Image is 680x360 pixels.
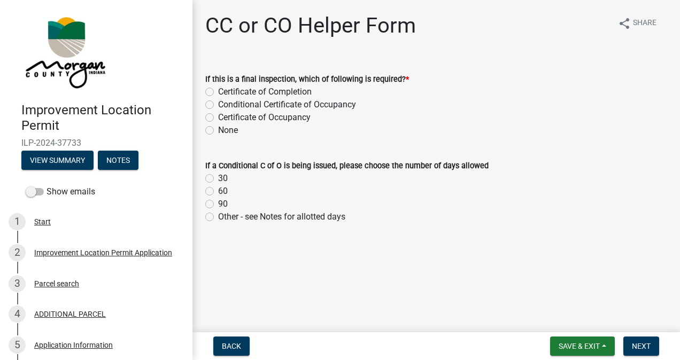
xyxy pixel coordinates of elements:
div: Parcel search [34,280,79,287]
button: Next [623,336,659,356]
label: Certificate of Completion [218,85,312,98]
span: ILP-2024-37733 [21,138,171,148]
label: Show emails [26,185,95,198]
label: Other - see Notes for allotted days [218,210,345,223]
div: Improvement Location Permit Application [34,249,172,256]
div: Application Information [34,341,113,349]
button: shareShare [609,13,665,34]
div: 2 [9,244,26,261]
button: Save & Exit [550,336,615,356]
div: Start [34,218,51,225]
span: Share [633,17,656,30]
img: Morgan County, Indiana [21,11,107,91]
label: 60 [218,185,228,198]
button: Back [213,336,250,356]
wm-modal-confirm: Summary [21,156,94,165]
div: 1 [9,213,26,230]
label: If this is a final inspection, which of following is required? [205,76,409,83]
label: Certificate of Occupancy [218,111,311,124]
label: 30 [218,172,228,185]
button: View Summary [21,151,94,170]
label: 90 [218,198,228,210]
div: 5 [9,336,26,354]
div: ADDITIONAL PARCEL [34,310,106,318]
h1: CC or CO Helper Form [205,13,416,38]
span: Save & Exit [559,342,600,350]
span: Next [632,342,651,350]
wm-modal-confirm: Notes [98,156,138,165]
label: Conditional Certificate of Occupancy [218,98,356,111]
div: 4 [9,306,26,323]
button: Notes [98,151,138,170]
label: If a Conditional C of O is being issued, please choose the number of days allowed [205,162,489,170]
span: Back [222,342,241,350]
div: 3 [9,275,26,292]
i: share [618,17,631,30]
label: None [218,124,238,137]
h4: Improvement Location Permit [21,103,184,134]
